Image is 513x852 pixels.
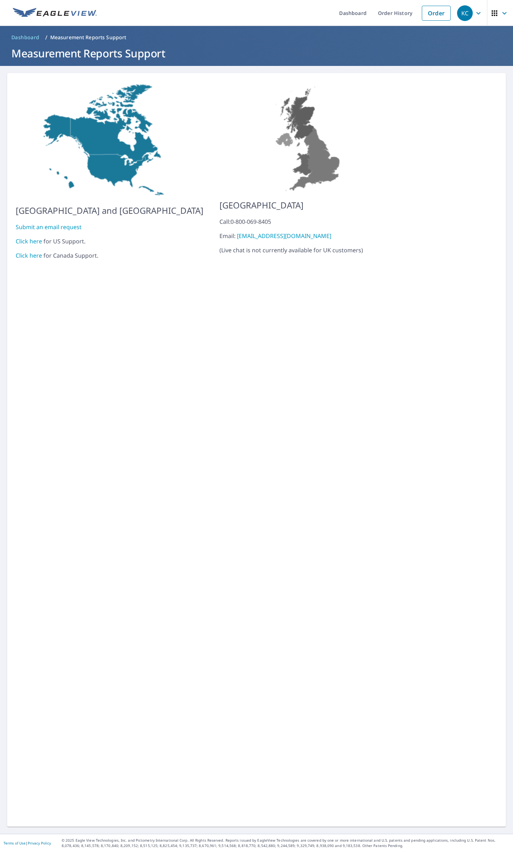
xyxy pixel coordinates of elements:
a: Order [422,6,451,21]
img: EV Logo [13,8,97,19]
p: [GEOGRAPHIC_DATA] and [GEOGRAPHIC_DATA] [16,204,203,217]
div: Email: [219,232,399,240]
a: Click here [16,252,42,259]
div: Call: 0-800-069-8405 [219,217,399,226]
a: [EMAIL_ADDRESS][DOMAIN_NAME] [237,232,331,240]
img: US-MAP [219,82,399,193]
a: Privacy Policy [28,841,51,846]
div: KC [457,5,473,21]
li: / [45,33,47,42]
p: ( Live chat is not currently available for UK customers ) [219,217,399,254]
a: Dashboard [9,32,42,43]
div: for US Support. [16,237,203,246]
div: for Canada Support. [16,251,203,260]
p: | [4,841,51,845]
nav: breadcrumb [9,32,504,43]
img: US-MAP [16,82,203,198]
a: Submit an email request [16,223,82,231]
span: Dashboard [11,34,40,41]
h1: Measurement Reports Support [9,46,504,61]
p: [GEOGRAPHIC_DATA] [219,199,399,212]
p: © 2025 Eagle View Technologies, Inc. and Pictometry International Corp. All Rights Reserved. Repo... [62,838,509,848]
a: Terms of Use [4,841,26,846]
p: Measurement Reports Support [50,34,126,41]
a: Click here [16,237,42,245]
